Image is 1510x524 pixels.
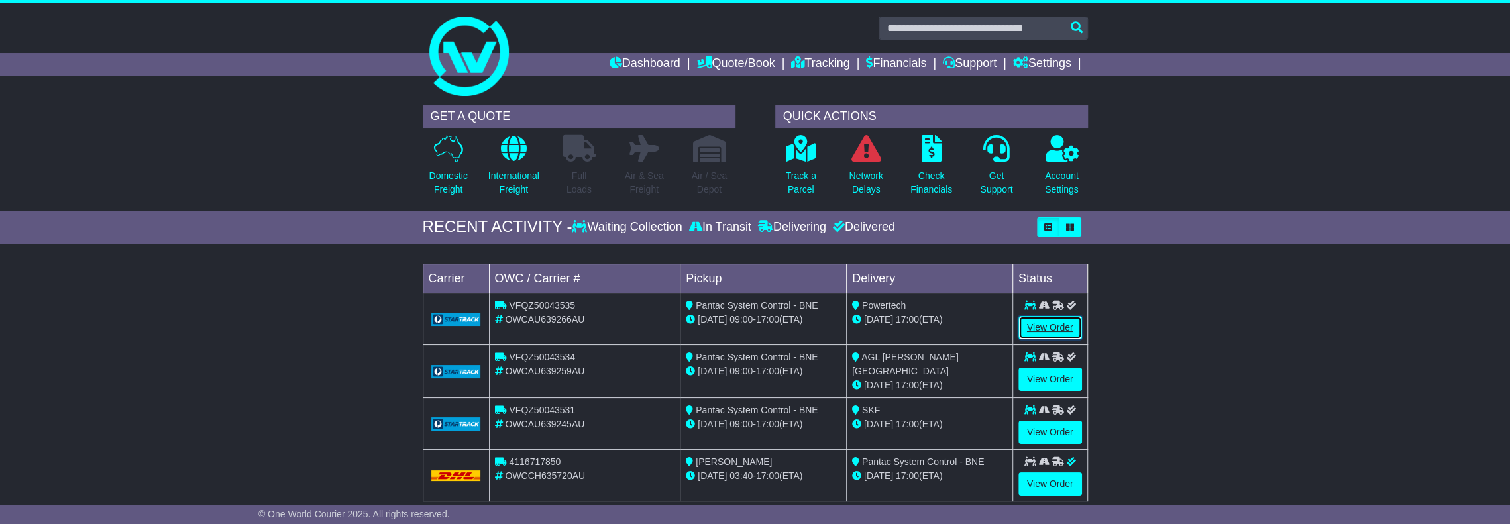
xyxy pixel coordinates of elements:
[729,366,753,376] span: 09:00
[852,378,1007,392] div: (ETA)
[686,313,841,327] div: - (ETA)
[423,264,489,293] td: Carrier
[756,470,779,481] span: 17:00
[489,264,680,293] td: OWC / Carrier #
[943,53,997,76] a: Support
[696,53,775,76] a: Quote/Book
[696,456,772,467] span: [PERSON_NAME]
[509,456,561,467] span: 4116717850
[729,314,753,325] span: 09:00
[505,470,585,481] span: OWCCH635720AU
[1045,169,1079,197] p: Account Settings
[846,264,1012,293] td: Delivery
[680,264,847,293] td: Pickup
[696,352,818,362] span: Pantac System Control - BNE
[1018,316,1082,339] a: View Order
[423,217,572,236] div: RECENT ACTIVITY -
[864,419,893,429] span: [DATE]
[698,366,727,376] span: [DATE]
[729,419,753,429] span: 09:00
[862,456,984,467] span: Pantac System Control - BNE
[862,405,880,415] span: SKF
[910,169,952,197] p: Check Financials
[852,352,959,376] span: AGL [PERSON_NAME][GEOGRAPHIC_DATA]
[698,314,727,325] span: [DATE]
[563,169,596,197] p: Full Loads
[1012,264,1087,293] td: Status
[910,134,953,204] a: CheckFinancials
[431,313,481,326] img: GetCarrierServiceLogo
[1013,53,1071,76] a: Settings
[431,417,481,431] img: GetCarrierServiceLogo
[830,220,895,235] div: Delivered
[786,169,816,197] p: Track a Parcel
[864,380,893,390] span: [DATE]
[791,53,849,76] a: Tracking
[1018,472,1082,496] a: View Order
[980,169,1012,197] p: Get Support
[755,220,830,235] div: Delivering
[686,469,841,483] div: - (ETA)
[429,169,467,197] p: Domestic Freight
[686,220,755,235] div: In Transit
[896,380,919,390] span: 17:00
[488,134,540,204] a: InternationalFreight
[696,300,818,311] span: Pantac System Control - BNE
[505,314,584,325] span: OWCAU639266AU
[572,220,685,235] div: Waiting Collection
[610,53,680,76] a: Dashboard
[849,169,883,197] p: Network Delays
[1018,368,1082,391] a: View Order
[686,417,841,431] div: - (ETA)
[625,169,664,197] p: Air & Sea Freight
[785,134,817,204] a: Track aParcel
[866,53,926,76] a: Financials
[1018,421,1082,444] a: View Order
[756,314,779,325] span: 17:00
[505,366,584,376] span: OWCAU639259AU
[509,405,575,415] span: VFQZ50043531
[852,469,1007,483] div: (ETA)
[852,417,1007,431] div: (ETA)
[756,419,779,429] span: 17:00
[896,419,919,429] span: 17:00
[431,470,481,481] img: DHL.png
[896,314,919,325] span: 17:00
[864,314,893,325] span: [DATE]
[852,313,1007,327] div: (ETA)
[696,405,818,415] span: Pantac System Control - BNE
[848,134,883,204] a: NetworkDelays
[505,419,584,429] span: OWCAU639245AU
[509,352,575,362] span: VFQZ50043534
[428,134,468,204] a: DomesticFreight
[864,470,893,481] span: [DATE]
[775,105,1088,128] div: QUICK ACTIONS
[258,509,450,519] span: © One World Courier 2025. All rights reserved.
[488,169,539,197] p: International Freight
[698,470,727,481] span: [DATE]
[509,300,575,311] span: VFQZ50043535
[423,105,735,128] div: GET A QUOTE
[698,419,727,429] span: [DATE]
[862,300,906,311] span: Powertech
[686,364,841,378] div: - (ETA)
[431,365,481,378] img: GetCarrierServiceLogo
[1044,134,1079,204] a: AccountSettings
[756,366,779,376] span: 17:00
[979,134,1013,204] a: GetSupport
[729,470,753,481] span: 03:40
[692,169,728,197] p: Air / Sea Depot
[896,470,919,481] span: 17:00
